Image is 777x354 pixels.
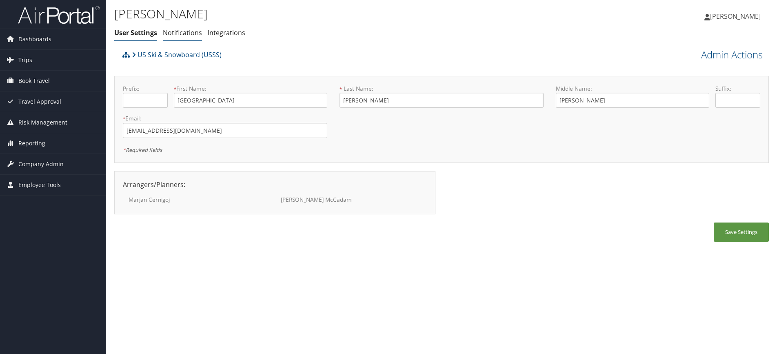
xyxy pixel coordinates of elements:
[556,85,709,93] label: Middle Name:
[710,12,761,21] span: [PERSON_NAME]
[174,85,327,93] label: First Name:
[163,28,202,37] a: Notifications
[18,133,45,154] span: Reporting
[701,48,763,62] a: Admin Actions
[18,112,67,133] span: Risk Management
[114,5,551,22] h1: [PERSON_NAME]
[714,223,769,242] button: Save Settings
[18,154,64,174] span: Company Admin
[18,29,51,49] span: Dashboards
[117,180,433,189] div: Arrangers/Planners:
[132,47,222,63] a: US Ski & Snowboard (USSS)
[18,5,100,24] img: airportal-logo.png
[340,85,544,93] label: Last Name:
[114,28,157,37] a: User Settings
[715,85,760,93] label: Suffix:
[123,85,168,93] label: Prefix:
[129,196,263,204] label: Marjan Cernigoj
[123,146,162,154] em: Required fields
[208,28,245,37] a: Integrations
[281,196,415,204] label: [PERSON_NAME] McCadam
[704,4,769,29] a: [PERSON_NAME]
[123,114,327,122] label: Email:
[18,50,32,70] span: Trips
[18,175,61,195] span: Employee Tools
[18,71,50,91] span: Book Travel
[18,91,61,112] span: Travel Approval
